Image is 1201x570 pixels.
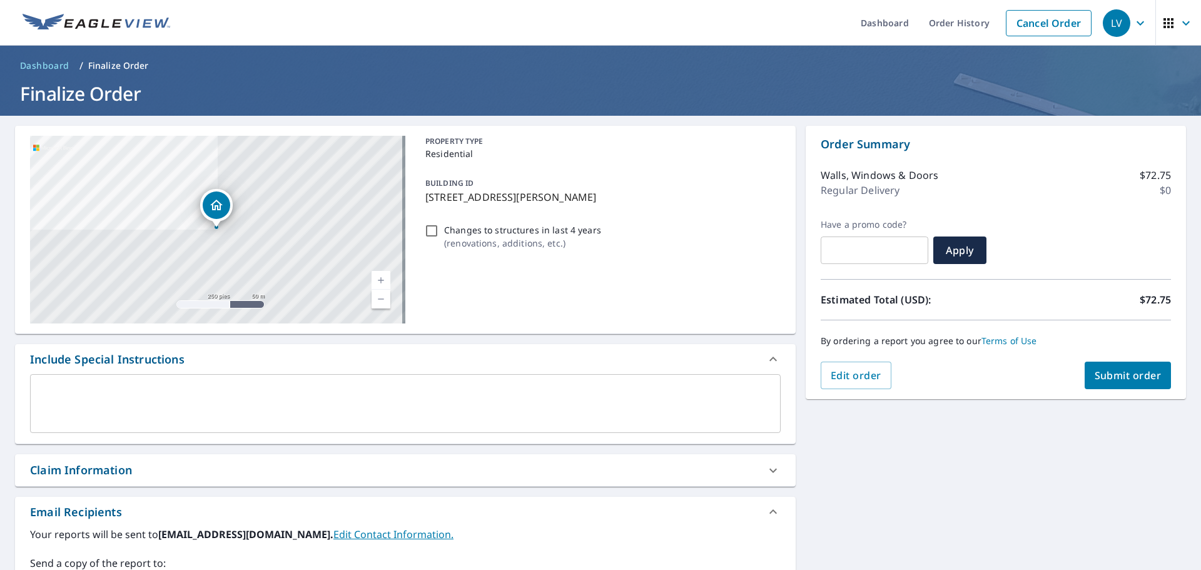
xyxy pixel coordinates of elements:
[444,237,601,250] p: ( renovations, additions, etc. )
[821,219,928,230] label: Have a promo code?
[1140,168,1171,183] p: $72.75
[1095,369,1162,382] span: Submit order
[444,223,601,237] p: Changes to structures in last 4 years
[200,189,233,228] div: Dropped pin, building 1, Residential property, 25 Patton Dr Ewing, NJ 08618
[425,147,776,160] p: Residential
[425,178,474,188] p: BUILDING ID
[1085,362,1172,389] button: Submit order
[372,290,390,308] a: Nivel actual 17, alejar
[79,58,83,73] li: /
[425,136,776,147] p: PROPERTY TYPE
[158,527,333,541] b: [EMAIL_ADDRESS][DOMAIN_NAME].
[821,183,899,198] p: Regular Delivery
[831,369,881,382] span: Edit order
[425,190,776,205] p: [STREET_ADDRESS][PERSON_NAME]
[981,335,1037,347] a: Terms of Use
[943,243,976,257] span: Apply
[333,527,454,541] a: EditContactInfo
[1160,183,1171,198] p: $0
[20,59,69,72] span: Dashboard
[821,362,891,389] button: Edit order
[15,454,796,486] div: Claim Information
[23,14,170,33] img: EV Logo
[372,271,390,290] a: Nivel actual 17, ampliar
[88,59,149,72] p: Finalize Order
[30,351,185,368] div: Include Special Instructions
[821,292,996,307] p: Estimated Total (USD):
[821,168,938,183] p: Walls, Windows & Doors
[30,527,781,542] label: Your reports will be sent to
[15,497,796,527] div: Email Recipients
[15,81,1186,106] h1: Finalize Order
[1140,292,1171,307] p: $72.75
[30,504,122,521] div: Email Recipients
[1006,10,1092,36] a: Cancel Order
[15,344,796,374] div: Include Special Instructions
[821,335,1171,347] p: By ordering a report you agree to our
[1103,9,1130,37] div: LV
[15,56,1186,76] nav: breadcrumb
[30,462,132,479] div: Claim Information
[821,136,1171,153] p: Order Summary
[933,237,986,264] button: Apply
[15,56,74,76] a: Dashboard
